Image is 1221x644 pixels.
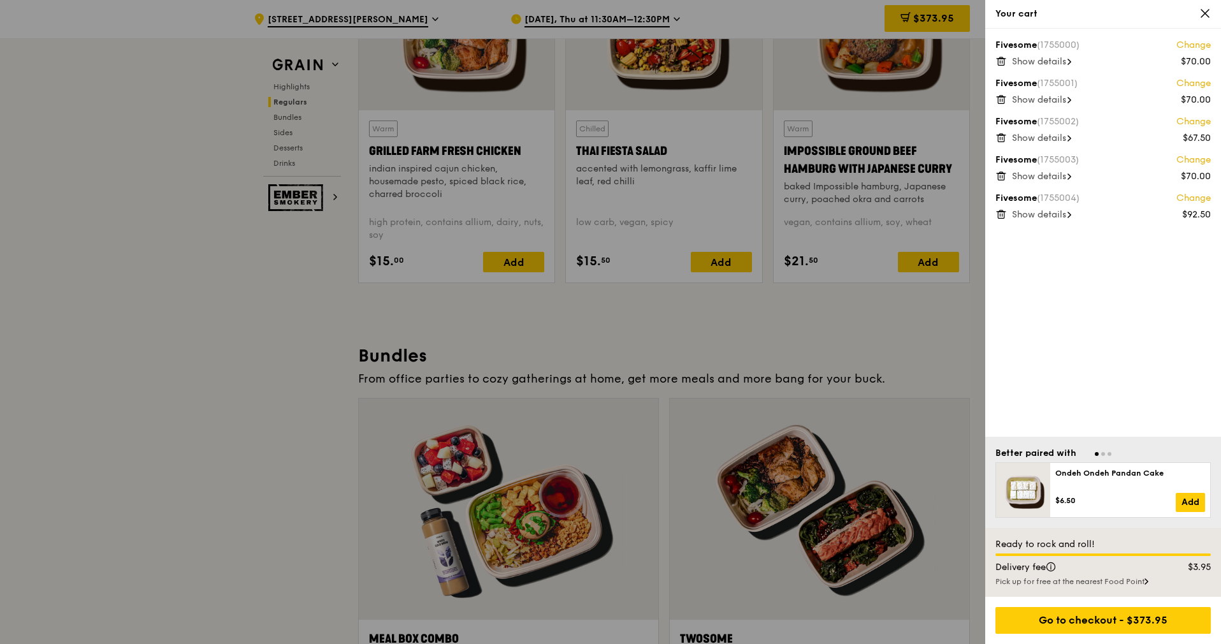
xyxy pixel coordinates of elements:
a: Change [1176,77,1211,90]
div: Better paired with [995,447,1076,460]
div: $3.95 [1161,561,1219,574]
span: Show details [1012,56,1066,67]
span: (1755001) [1037,78,1078,89]
div: Delivery fee [988,561,1161,574]
div: $70.00 [1181,55,1211,68]
span: Go to slide 2 [1101,452,1105,456]
span: (1755002) [1037,116,1079,127]
div: $92.50 [1182,209,1211,221]
div: Fivesome [995,192,1211,205]
span: Show details [1012,171,1066,182]
div: $6.50 [1055,495,1176,506]
div: Pick up for free at the nearest Food Point [995,576,1211,587]
a: Change [1176,192,1211,205]
div: Ready to rock and roll! [995,538,1211,551]
span: Show details [1012,133,1066,143]
a: Add [1176,493,1205,512]
span: Go to slide 3 [1108,452,1111,456]
div: Go to checkout - $373.95 [995,607,1211,634]
div: Ondeh Ondeh Pandan Cake [1055,468,1205,478]
span: (1755003) [1037,154,1079,165]
span: (1755000) [1037,40,1080,50]
span: (1755004) [1037,193,1080,203]
a: Change [1176,39,1211,52]
span: Show details [1012,209,1066,220]
span: Go to slide 1 [1095,452,1099,456]
div: Fivesome [995,115,1211,128]
div: $70.00 [1181,94,1211,106]
div: Fivesome [995,77,1211,90]
div: Fivesome [995,39,1211,52]
a: Change [1176,154,1211,166]
div: Your cart [995,8,1211,20]
span: Show details [1012,94,1066,105]
div: Fivesome [995,154,1211,166]
div: $67.50 [1183,132,1211,145]
a: Change [1176,115,1211,128]
div: $70.00 [1181,170,1211,183]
